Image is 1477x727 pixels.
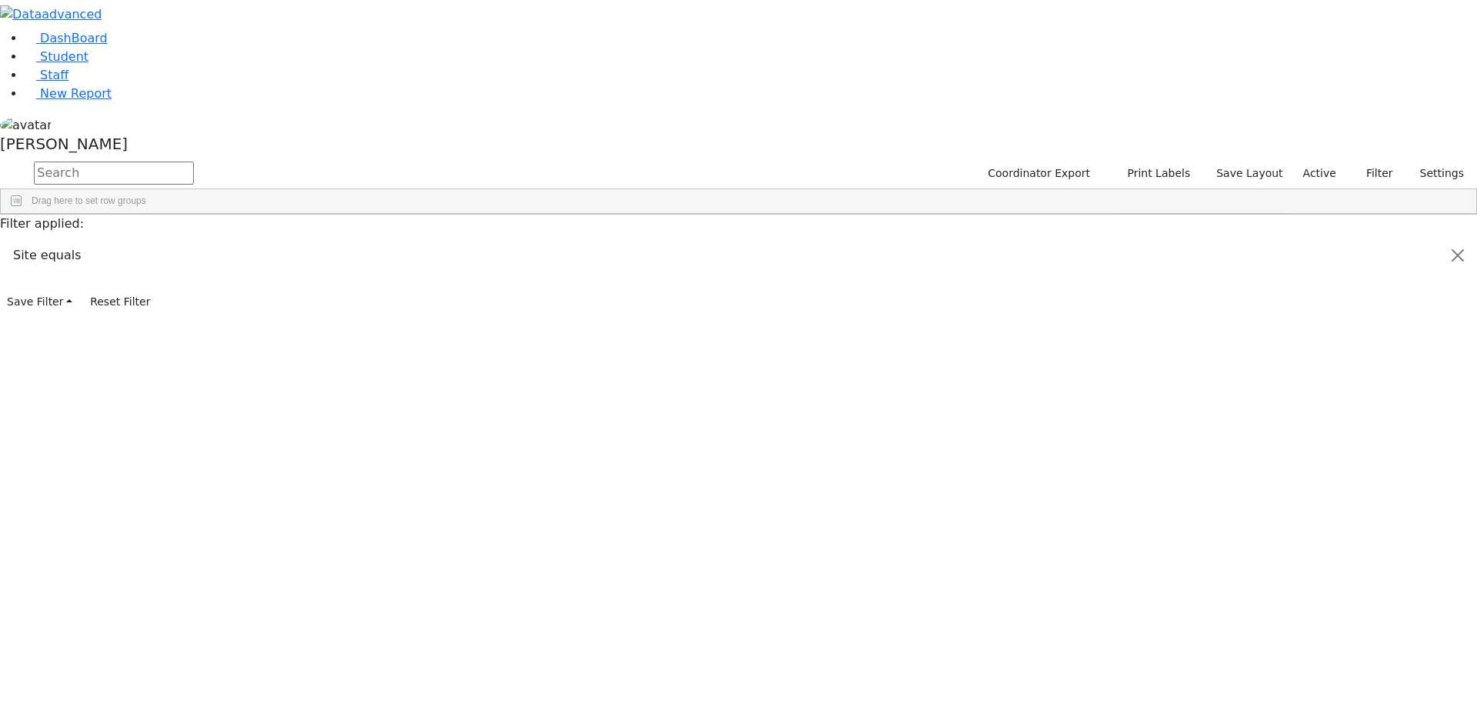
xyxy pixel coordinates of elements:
span: Drag here to set row groups [32,195,146,206]
label: Active [1296,162,1343,185]
a: Student [25,49,88,64]
button: Close [1439,234,1476,277]
a: New Report [25,86,112,101]
button: Print Labels [1109,162,1197,185]
input: Search [34,162,194,185]
button: Reset Filter [83,290,157,314]
button: Save Layout [1209,162,1289,185]
span: New Report [40,86,112,101]
button: Settings [1400,162,1471,185]
span: Student [40,49,88,64]
a: DashBoard [25,31,108,45]
a: Staff [25,68,68,82]
button: Coordinator Export [978,162,1097,185]
button: Filter [1346,162,1400,185]
span: Staff [40,68,68,82]
span: DashBoard [40,31,108,45]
